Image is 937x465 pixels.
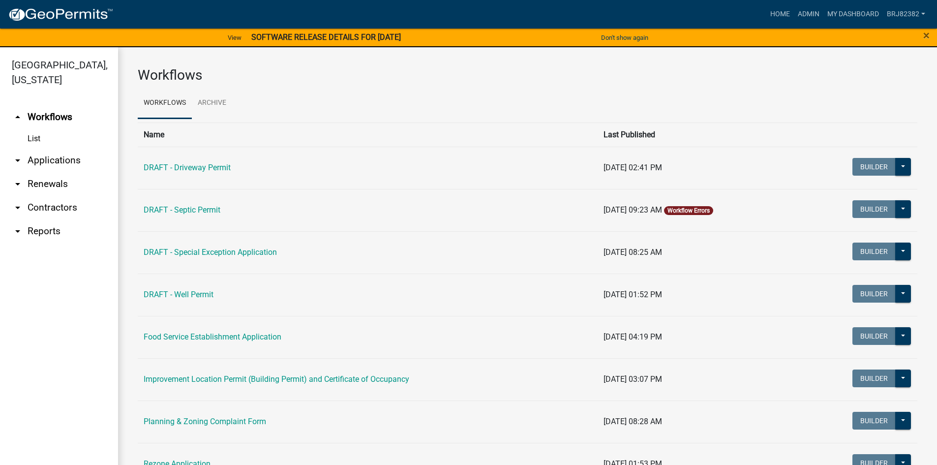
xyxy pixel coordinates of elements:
span: [DATE] 08:25 AM [604,248,662,257]
a: DRAFT - Septic Permit [144,205,220,215]
button: Builder [852,370,896,387]
th: Last Published [598,123,799,147]
a: Archive [192,88,232,119]
button: Close [923,30,930,41]
button: Builder [852,158,896,176]
button: Builder [852,285,896,303]
a: DRAFT - Well Permit [144,290,213,299]
i: arrow_drop_down [12,202,24,214]
button: Builder [852,243,896,260]
span: × [923,29,930,42]
i: arrow_drop_up [12,111,24,123]
span: [DATE] 08:28 AM [604,417,662,426]
a: DRAFT - Special Exception Application [144,248,277,257]
a: Improvement Location Permit (Building Permit) and Certificate of Occupancy [144,374,409,384]
strong: SOFTWARE RELEASE DETAILS FOR [DATE] [251,32,401,42]
i: arrow_drop_down [12,178,24,190]
button: Builder [852,200,896,218]
span: [DATE] 04:19 PM [604,332,662,341]
a: My Dashboard [823,5,883,24]
a: brj82382 [883,5,929,24]
i: arrow_drop_down [12,155,24,166]
h3: Workflows [138,67,917,84]
span: [DATE] 09:23 AM [604,205,662,215]
a: Admin [794,5,823,24]
button: Builder [852,412,896,430]
a: View [224,30,245,46]
button: Don't show again [597,30,652,46]
a: Workflow Errors [667,207,710,214]
button: Builder [852,327,896,345]
a: Food Service Establishment Application [144,332,281,341]
span: [DATE] 01:52 PM [604,290,662,299]
span: [DATE] 03:07 PM [604,374,662,384]
th: Name [138,123,598,147]
i: arrow_drop_down [12,225,24,237]
a: Workflows [138,88,192,119]
a: DRAFT - Driveway Permit [144,163,231,172]
a: Home [766,5,794,24]
span: [DATE] 02:41 PM [604,163,662,172]
a: Planning & Zoning Complaint Form [144,417,266,426]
